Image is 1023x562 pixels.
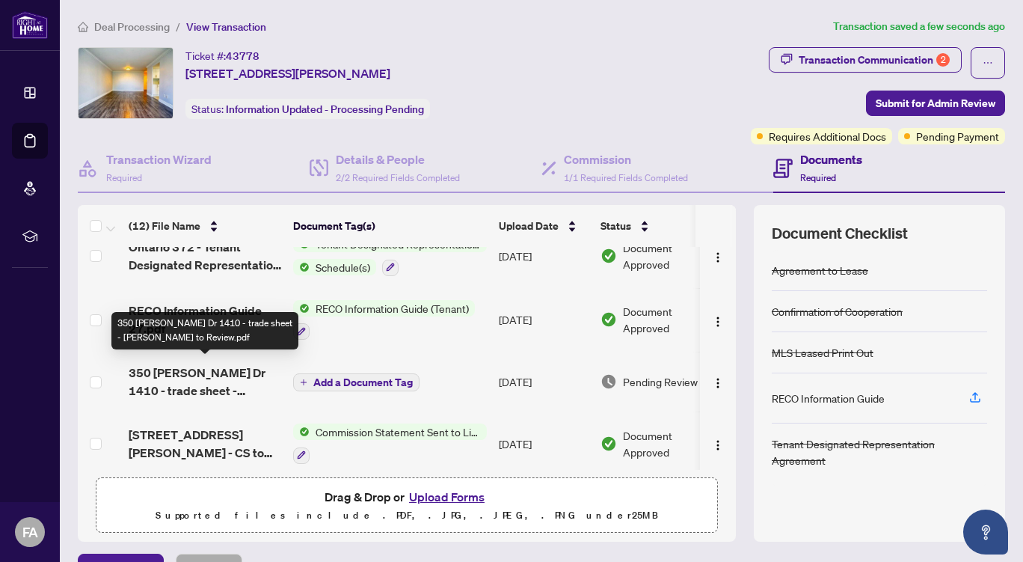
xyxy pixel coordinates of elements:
span: (12) File Name [129,218,200,234]
button: Status IconTenant Designated Representation AgreementStatus IconSchedule(s) [293,236,487,276]
span: 2/2 Required Fields Completed [336,172,460,183]
h4: Transaction Wizard [106,150,212,168]
div: 2 [936,53,950,67]
th: Upload Date [493,205,595,247]
div: Ticket #: [185,47,259,64]
button: Status IconRECO Information Guide (Tenant) [293,300,475,340]
button: Open asap [963,510,1008,555]
li: / [176,18,180,35]
div: 350 [PERSON_NAME] Dr 1410 - trade sheet - [PERSON_NAME] to Review.pdf [111,312,298,349]
button: Transaction Communication2 [769,47,962,73]
td: [DATE] [493,288,595,352]
img: Document Status [600,248,617,264]
button: Submit for Admin Review [866,91,1005,116]
button: Status IconCommission Statement Sent to Listing Brokerage [293,424,487,464]
span: Upload Date [499,218,559,234]
span: home [78,22,88,32]
span: Document Approved [623,239,716,272]
span: Schedule(s) [310,259,376,275]
img: logo [12,11,48,39]
img: Document Status [600,311,617,328]
span: Document Checklist [772,223,908,244]
button: Logo [706,308,730,332]
h4: Documents [800,150,862,168]
div: Agreement to Lease [772,262,868,278]
span: Pending Payment [916,128,999,144]
span: Submit for Admin Review [876,91,995,115]
img: Logo [712,377,724,389]
button: Upload Forms [405,487,489,507]
button: Add a Document Tag [293,372,420,391]
img: Logo [712,251,724,263]
span: Drag & Drop orUpload FormsSupported files include .PDF, .JPG, .JPEG, .PNG under25MB [96,478,717,534]
span: Add a Document Tag [313,377,413,388]
h4: Details & People [336,150,460,168]
button: Logo [706,432,730,456]
img: Document Status [600,436,617,452]
img: Logo [712,439,724,451]
p: Supported files include .PDF, .JPG, .JPEG, .PNG under 25 MB [105,507,708,525]
div: MLS Leased Print Out [772,344,873,361]
img: IMG-W12261643_1.jpg [79,48,173,118]
span: ellipsis [983,58,993,68]
article: Transaction saved a few seconds ago [833,18,1005,35]
span: Document Approved [623,427,716,460]
span: Required [800,172,836,183]
td: [DATE] [493,352,595,412]
h4: Commission [564,150,688,168]
span: View Transaction [186,20,266,34]
img: Logo [712,316,724,328]
span: [STREET_ADDRESS][PERSON_NAME] - CS to listing brokerage.pdf [129,426,281,462]
span: Requires Additional Docs [769,128,886,144]
button: Logo [706,370,730,394]
button: Logo [706,244,730,268]
span: plus [300,379,307,386]
span: [STREET_ADDRESS][PERSON_NAME] [185,64,390,82]
span: FA [22,522,38,543]
span: RECO Information Guide 27.pdf [129,302,281,337]
img: Status Icon [293,259,310,275]
span: Ontario 372 - Tenant Designated Representation Agreement - Authority for Lease or Purchase 16.pdf [129,238,281,274]
th: (12) File Name [123,205,287,247]
span: 350 [PERSON_NAME] Dr 1410 - trade sheet - [PERSON_NAME] to Review.pdf [129,364,281,400]
div: Tenant Designated Representation Agreement [772,436,987,468]
button: Add a Document Tag [293,373,420,391]
td: [DATE] [493,224,595,288]
img: Status Icon [293,300,310,317]
img: Status Icon [293,424,310,440]
div: Transaction Communication [799,48,950,72]
span: Information Updated - Processing Pending [226,103,424,116]
span: RECO Information Guide (Tenant) [310,300,475,317]
span: 1/1 Required Fields Completed [564,172,688,183]
span: Drag & Drop or [325,487,489,507]
div: Confirmation of Cooperation [772,303,903,320]
td: [DATE] [493,412,595,476]
img: Document Status [600,373,617,390]
div: RECO Information Guide [772,390,885,406]
span: Status [600,218,631,234]
div: Status: [185,99,430,119]
span: Commission Statement Sent to Listing Brokerage [310,424,487,440]
span: Deal Processing [94,20,170,34]
span: Required [106,172,142,183]
span: 43778 [226,49,259,63]
th: Document Tag(s) [287,205,493,247]
span: Document Approved [623,303,716,336]
span: Pending Review [623,373,698,390]
th: Status [595,205,722,247]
